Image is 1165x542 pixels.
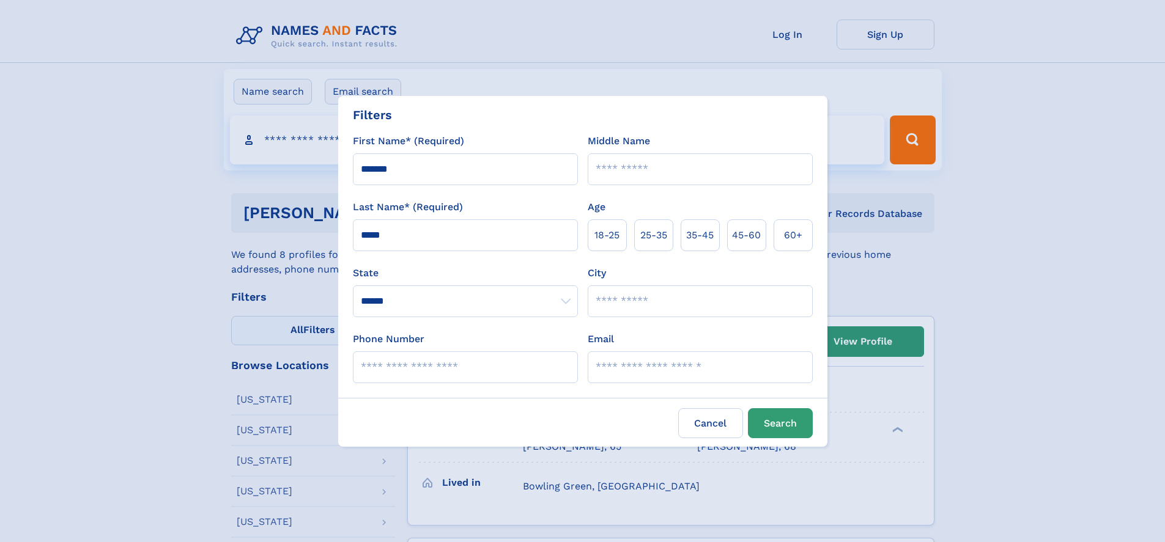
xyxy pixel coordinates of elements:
[353,332,424,346] label: Phone Number
[588,200,605,214] label: Age
[588,332,614,346] label: Email
[732,228,761,243] span: 45‑60
[784,228,802,243] span: 60+
[588,134,650,148] label: Middle Name
[594,228,619,243] span: 18‑25
[588,266,606,280] label: City
[353,106,392,124] div: Filters
[640,228,667,243] span: 25‑35
[678,408,743,438] label: Cancel
[353,200,463,214] label: Last Name* (Required)
[353,266,578,280] label: State
[353,134,464,148] label: First Name* (Required)
[748,408,813,438] button: Search
[686,228,714,243] span: 35‑45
